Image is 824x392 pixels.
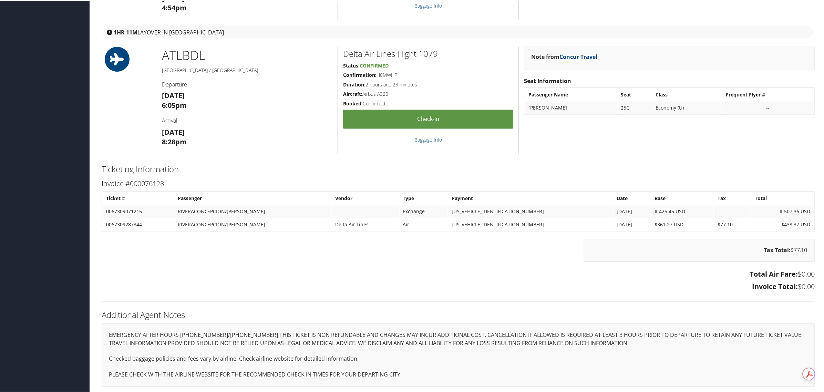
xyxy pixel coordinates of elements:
td: $-425.45 USD [651,205,713,217]
td: Air [400,218,447,230]
div: -- [726,104,810,110]
strong: Aircraft: [343,90,362,96]
h2: Ticketing Information [102,163,815,175]
td: Exchange [400,205,447,217]
h5: Confirmed [343,100,513,106]
strong: Seat Information [524,76,571,84]
h1: ATL BDL [162,46,332,63]
th: Passenger Name [525,88,617,100]
td: [US_VEHICLE_IDENTIFICATION_NUMBER] [448,218,613,230]
td: [PERSON_NAME] [525,101,617,113]
th: Tax [714,192,751,204]
td: $-507.36 USD [751,205,814,217]
td: Economy (U) [652,101,722,113]
strong: Note from [531,52,597,60]
strong: [DATE] [162,90,185,100]
strong: Confirmation: [343,71,377,78]
span: Confirmed [360,62,389,68]
td: [DATE] [614,205,651,217]
h3: Invoice #000076128 [102,178,815,188]
div: $77.10 [584,238,815,261]
th: Total [751,192,814,204]
p: Checked baggage policies and fees vary by airline. Check airline website for detailed information. [109,354,807,363]
h5: Airbus A320 [343,90,513,97]
a: Check-in [343,109,513,128]
h2: Additional Agent Notes [102,309,815,320]
th: Passenger [174,192,331,204]
td: $361.27 USD [651,218,713,230]
div: EMERGENCY AFTER HOURS [PHONE_NUMBER]/[PHONE_NUMBER] THIS TICKET IS NON REFUNDABLE AND CHANGES MAY... [102,323,815,386]
td: 25C [618,101,652,113]
h3: $0.00 [102,269,815,279]
h5: 2 hours and 23 minutes [343,81,513,87]
strong: Booked: [343,100,363,106]
td: 0067309071215 [103,205,174,217]
a: Baggage Info [414,2,442,8]
strong: [DATE] [162,127,185,136]
div: layover in [GEOGRAPHIC_DATA] [103,26,813,38]
td: [DATE] [614,218,651,230]
strong: 6:05pm [162,100,187,109]
td: $438.37 USD [751,218,814,230]
strong: 8:28pm [162,137,187,146]
h4: Arrival [162,116,332,124]
th: Date [614,192,651,204]
h3: $0.00 [102,281,815,291]
td: [US_VEHICLE_IDENTIFICATION_NUMBER] [448,205,613,217]
th: Class [652,88,722,100]
strong: Invoice Total: [752,281,798,291]
th: Ticket # [103,192,174,204]
a: Baggage Info [414,136,442,143]
td: RIVERACONCEPCION/[PERSON_NAME] [174,218,331,230]
strong: Duration: [343,81,365,87]
h5: [GEOGRAPHIC_DATA] / [GEOGRAPHIC_DATA] [162,66,332,73]
th: Type [400,192,447,204]
strong: Status: [343,62,360,68]
h5: H8MWHP [343,71,513,78]
td: 0067309287344 [103,218,174,230]
th: Vendor [332,192,399,204]
th: Payment [448,192,613,204]
h4: Departure [162,80,332,87]
th: Frequent Flyer # [722,88,814,100]
strong: Total Air Fare: [750,269,798,278]
td: RIVERACONCEPCION/[PERSON_NAME] [174,205,331,217]
h2: Delta Air Lines Flight 1079 [343,47,513,59]
p: TRAVEL INFORMATION PROVIDED SHOULD NOT BE RELIED UPON AS LEGAL OR MEDICAL ADVICE. WE DISCLAIM ANY... [109,339,807,348]
strong: 1HR 11M [114,28,137,35]
strong: Tax Total: [764,246,791,254]
th: Base [651,192,713,204]
td: $77.10 [714,218,751,230]
p: PLEASE CHECK WITH THE AIRLINE WEBSITE FOR THE RECOMMENDED CHECK IN TIMES FOR YOUR DEPARTING CITY. [109,370,807,379]
strong: 4:54pm [162,2,187,12]
th: Seat [618,88,652,100]
a: Concur Travel [559,52,597,60]
td: Delta Air Lines [332,218,399,230]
